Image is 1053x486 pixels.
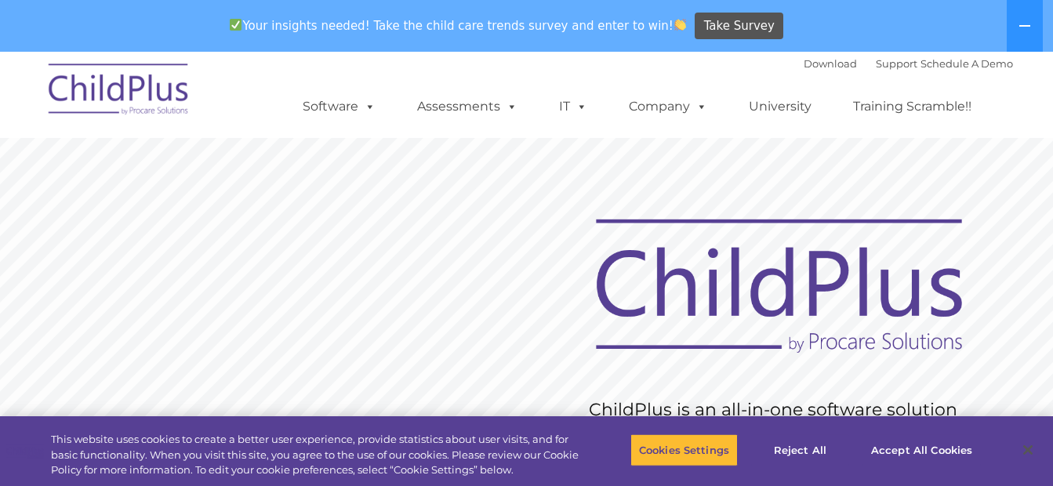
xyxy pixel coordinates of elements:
a: Take Survey [695,13,783,40]
button: Close [1011,433,1045,467]
span: Take Survey [704,13,775,40]
font: | [804,57,1013,70]
span: Your insights needed! Take the child care trends survey and enter to win! [223,10,693,41]
a: IT [543,91,603,122]
button: Accept All Cookies [862,433,981,466]
a: Schedule A Demo [920,57,1013,70]
button: Cookies Settings [630,433,738,466]
a: Download [804,57,857,70]
a: Support [876,57,917,70]
a: Assessments [401,91,533,122]
div: This website uses cookies to create a better user experience, provide statistics about user visit... [51,432,579,478]
img: 👏 [674,19,686,31]
a: Company [613,91,723,122]
a: Software [287,91,391,122]
a: Training Scramble!! [837,91,987,122]
a: University [733,91,827,122]
button: Reject All [751,433,849,466]
img: ChildPlus by Procare Solutions [41,53,198,131]
img: ✅ [230,19,241,31]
